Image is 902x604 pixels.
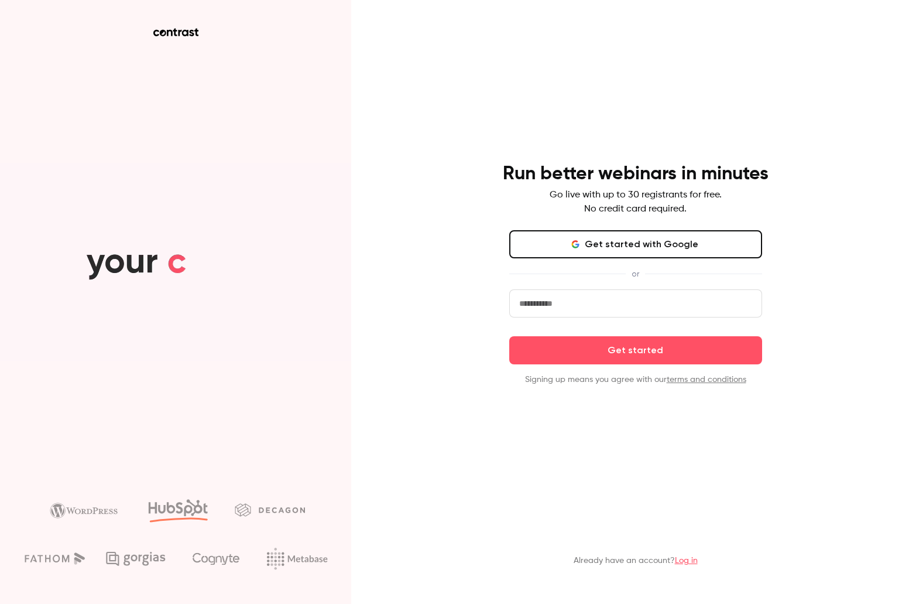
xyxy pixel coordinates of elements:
a: Log in [675,557,698,565]
img: decagon [235,503,305,516]
h4: Run better webinars in minutes [503,162,769,186]
p: Already have an account? [574,555,698,567]
a: terms and conditions [667,376,746,384]
span: or [626,268,645,280]
p: Go live with up to 30 registrants for free. No credit card required. [550,188,722,216]
p: Signing up means you agree with our [509,374,762,385]
button: Get started with Google [509,230,762,258]
button: Get started [509,336,762,364]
